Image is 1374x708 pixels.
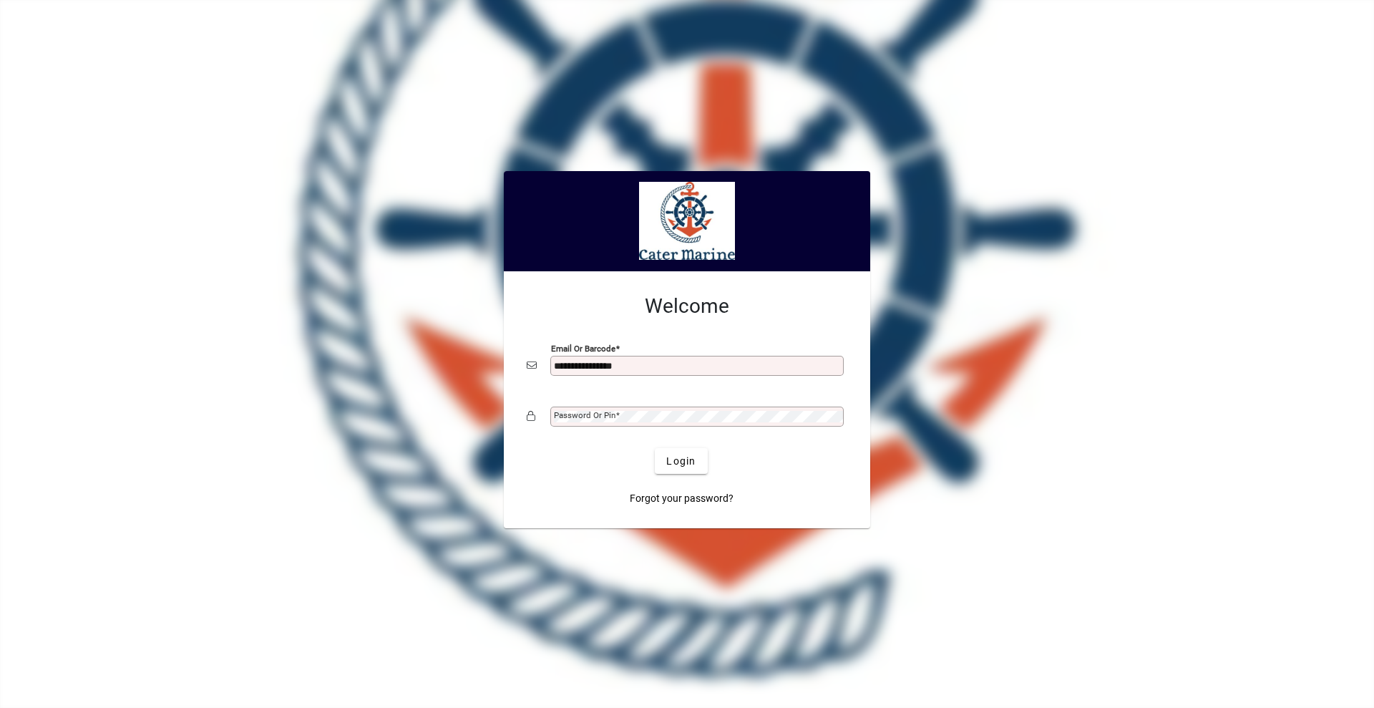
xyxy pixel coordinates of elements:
span: Login [666,454,696,469]
a: Forgot your password? [624,485,739,511]
mat-label: Password or Pin [554,410,615,420]
h2: Welcome [527,294,847,319]
mat-label: Email or Barcode [551,344,615,354]
span: Forgot your password? [630,491,734,506]
button: Login [655,448,707,474]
